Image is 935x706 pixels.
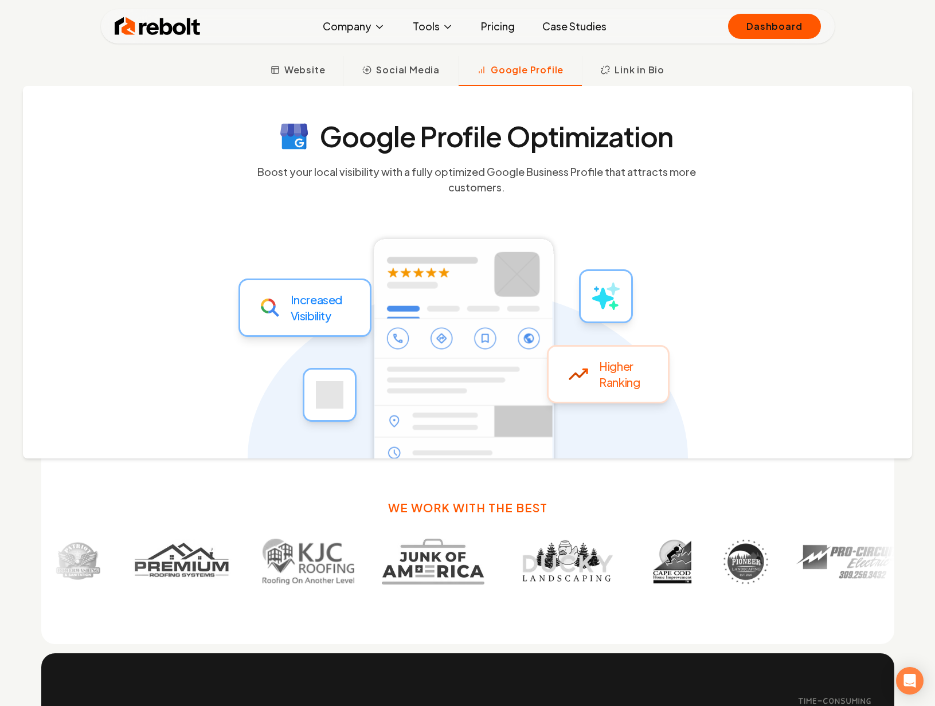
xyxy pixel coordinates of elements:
h3: We work with the best [388,500,547,516]
button: Tools [404,15,463,38]
img: Customer 3 [251,539,343,585]
button: Google Profile [458,56,582,86]
img: Customer 6 [638,539,684,585]
a: Dashboard [728,14,820,39]
a: Pricing [472,15,524,38]
img: Rebolt Logo [115,15,201,38]
img: Customer 4 [370,539,474,585]
button: Link in Bio [582,56,683,86]
span: Google Profile [491,63,564,77]
span: Website [284,63,326,77]
span: Link in Bio [615,63,664,77]
div: Open Intercom Messenger [896,667,924,695]
img: Customer 7 [711,539,757,585]
img: Customer 1 [44,539,89,585]
p: Higher Ranking [599,358,640,390]
span: Social Media [376,63,440,77]
img: Customer 2 [117,539,224,585]
button: Social Media [343,56,458,86]
a: Case Studies [533,15,616,38]
button: Website [252,56,344,86]
img: Customer 8 [785,539,890,585]
button: Company [314,15,394,38]
p: Increased Visibility [291,292,342,324]
h4: Google Profile Optimization [319,123,673,150]
img: Customer 5 [501,539,611,585]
